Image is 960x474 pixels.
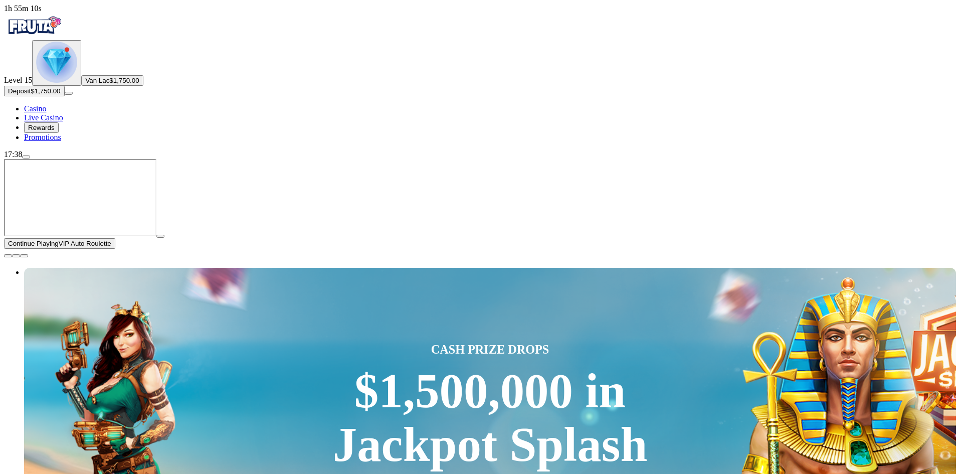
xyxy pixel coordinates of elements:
span: VIP Auto Roulette [59,240,111,247]
nav: Primary [4,13,956,142]
span: Continue Playing [8,240,59,247]
button: level unlocked [32,40,81,86]
a: Casino [24,104,46,113]
span: user session time [4,4,42,13]
span: $1,750.00 [109,77,139,84]
button: menu [22,155,30,159]
button: Rewards [24,122,59,133]
span: Van Lac [85,77,109,84]
a: Fruta [4,31,64,40]
img: level unlocked [36,42,77,83]
button: menu [65,92,73,95]
span: Rewards [28,124,55,131]
nav: Main menu [4,104,956,142]
button: Continue PlayingVIP Auto Roulette [4,238,115,249]
button: Van Lac$1,750.00 [81,75,143,86]
a: Promotions [24,133,61,141]
button: play icon [156,235,164,238]
button: close icon [4,254,12,257]
button: Depositplus icon$1,750.00 [4,86,65,96]
span: Deposit [8,87,31,95]
span: CASH PRIZE DROPS [431,341,549,359]
span: 17:38 [4,150,22,159]
img: Fruta [4,13,64,38]
div: $1,500,000 in Jackpot Splash [333,365,648,471]
iframe: VIP Auto Roulette [4,159,156,236]
a: Live Casino [24,113,63,122]
button: fullscreen icon [20,254,28,257]
span: Level 15 [4,76,32,84]
span: $1,750.00 [31,87,60,95]
button: chevron-down icon [12,254,20,257]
